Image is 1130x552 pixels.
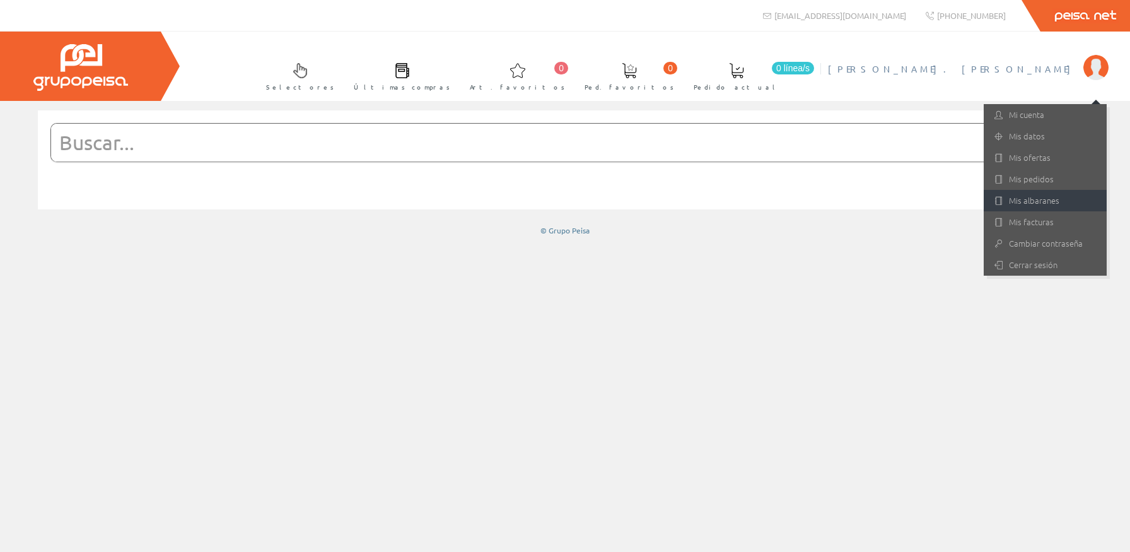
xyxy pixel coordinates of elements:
[774,10,906,21] span: [EMAIL_ADDRESS][DOMAIN_NAME]
[984,211,1107,233] a: Mis facturas
[51,124,1048,161] input: Buscar...
[984,168,1107,190] a: Mis pedidos
[937,10,1006,21] span: [PHONE_NUMBER]
[772,62,814,74] span: 0 línea/s
[984,190,1107,211] a: Mis albaranes
[470,81,565,93] span: Art. favoritos
[266,81,334,93] span: Selectores
[253,52,341,98] a: Selectores
[984,126,1107,147] a: Mis datos
[984,233,1107,254] a: Cambiar contraseña
[663,62,677,74] span: 0
[33,44,128,91] img: Grupo Peisa
[38,225,1092,236] div: © Grupo Peisa
[681,52,817,98] a: 0 línea/s Pedido actual
[554,62,568,74] span: 0
[828,62,1077,75] span: [PERSON_NAME]. [PERSON_NAME]
[984,254,1107,276] a: Cerrar sesión
[354,81,450,93] span: Últimas compras
[341,52,457,98] a: Últimas compras
[694,81,779,93] span: Pedido actual
[984,147,1107,168] a: Mis ofertas
[585,81,674,93] span: Ped. favoritos
[984,104,1107,126] a: Mi cuenta
[828,52,1109,64] a: [PERSON_NAME]. [PERSON_NAME]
